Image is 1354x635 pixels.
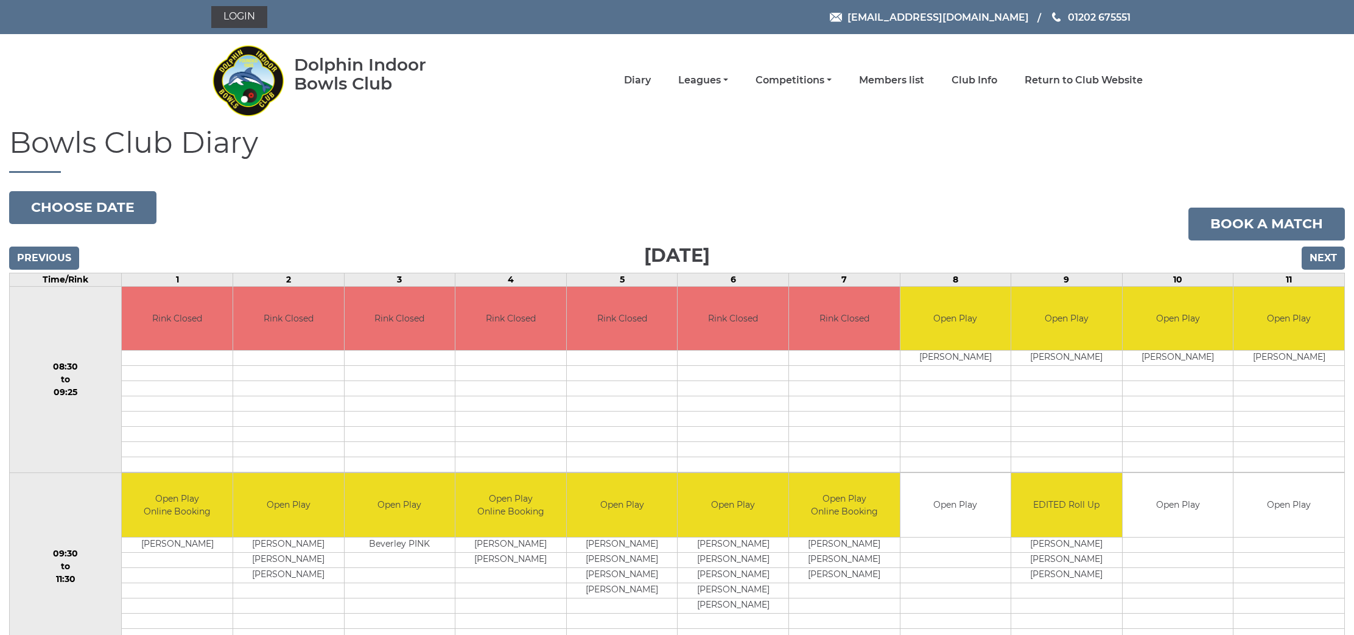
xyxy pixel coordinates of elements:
td: Open Play Online Booking [455,473,566,537]
td: [PERSON_NAME] [567,583,678,598]
td: Open Play [567,473,678,537]
td: [PERSON_NAME] [789,567,900,583]
td: Rink Closed [678,287,788,351]
td: [PERSON_NAME] [1011,351,1122,366]
span: 01202 675551 [1068,11,1131,23]
a: Diary [624,74,651,87]
td: 10 [1122,273,1233,286]
td: [PERSON_NAME] [1011,552,1122,567]
img: Email [830,13,842,22]
td: Beverley PINK [345,537,455,552]
td: 6 [678,273,789,286]
td: Rink Closed [789,287,900,351]
div: Dolphin Indoor Bowls Club [294,55,465,93]
td: Rink Closed [345,287,455,351]
td: Open Play [1123,473,1233,537]
input: Next [1302,247,1345,270]
td: 3 [344,273,455,286]
td: 4 [455,273,567,286]
td: 2 [233,273,344,286]
td: Open Play [233,473,344,537]
td: 5 [566,273,678,286]
td: Open Play [900,287,1011,351]
td: 08:30 to 09:25 [10,286,122,473]
a: Members list [859,74,924,87]
a: Login [211,6,267,28]
a: Competitions [756,74,832,87]
span: [EMAIL_ADDRESS][DOMAIN_NAME] [847,11,1029,23]
td: [PERSON_NAME] [678,552,788,567]
td: [PERSON_NAME] [1011,567,1122,583]
td: Open Play [1011,287,1122,351]
td: [PERSON_NAME] [789,552,900,567]
a: Leagues [678,74,728,87]
img: Phone us [1052,12,1061,22]
td: Rink Closed [233,287,344,351]
td: [PERSON_NAME] [567,552,678,567]
a: Book a match [1188,208,1345,240]
td: EDITED Roll Up [1011,473,1122,537]
td: Open Play Online Booking [122,473,233,537]
td: 1 [122,273,233,286]
td: Open Play [1233,473,1344,537]
td: Open Play Online Booking [789,473,900,537]
button: Choose date [9,191,156,224]
td: [PERSON_NAME] [233,552,344,567]
a: Club Info [952,74,997,87]
td: Open Play [678,473,788,537]
td: [PERSON_NAME] [233,567,344,583]
td: Rink Closed [567,287,678,351]
td: [PERSON_NAME] [1011,537,1122,552]
td: Time/Rink [10,273,122,286]
td: [PERSON_NAME] [678,537,788,552]
td: 9 [1011,273,1123,286]
td: [PERSON_NAME] [122,537,233,552]
a: Email [EMAIL_ADDRESS][DOMAIN_NAME] [830,10,1029,25]
td: [PERSON_NAME] [455,537,566,552]
td: [PERSON_NAME] [455,552,566,567]
td: Rink Closed [122,287,233,351]
img: Dolphin Indoor Bowls Club [211,38,284,123]
td: Open Play [1123,287,1233,351]
td: Open Play [900,473,1011,537]
td: [PERSON_NAME] [233,537,344,552]
h1: Bowls Club Diary [9,127,1345,173]
td: [PERSON_NAME] [567,537,678,552]
td: [PERSON_NAME] [678,598,788,613]
td: [PERSON_NAME] [1123,351,1233,366]
td: [PERSON_NAME] [789,537,900,552]
input: Previous [9,247,79,270]
td: [PERSON_NAME] [1233,351,1344,366]
td: [PERSON_NAME] [567,567,678,583]
td: [PERSON_NAME] [900,351,1011,366]
a: Phone us 01202 675551 [1050,10,1131,25]
td: Open Play [345,473,455,537]
a: Return to Club Website [1025,74,1143,87]
td: 7 [788,273,900,286]
td: 11 [1233,273,1345,286]
td: Open Play [1233,287,1344,351]
td: [PERSON_NAME] [678,583,788,598]
td: Rink Closed [455,287,566,351]
td: 8 [900,273,1011,286]
td: [PERSON_NAME] [678,567,788,583]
